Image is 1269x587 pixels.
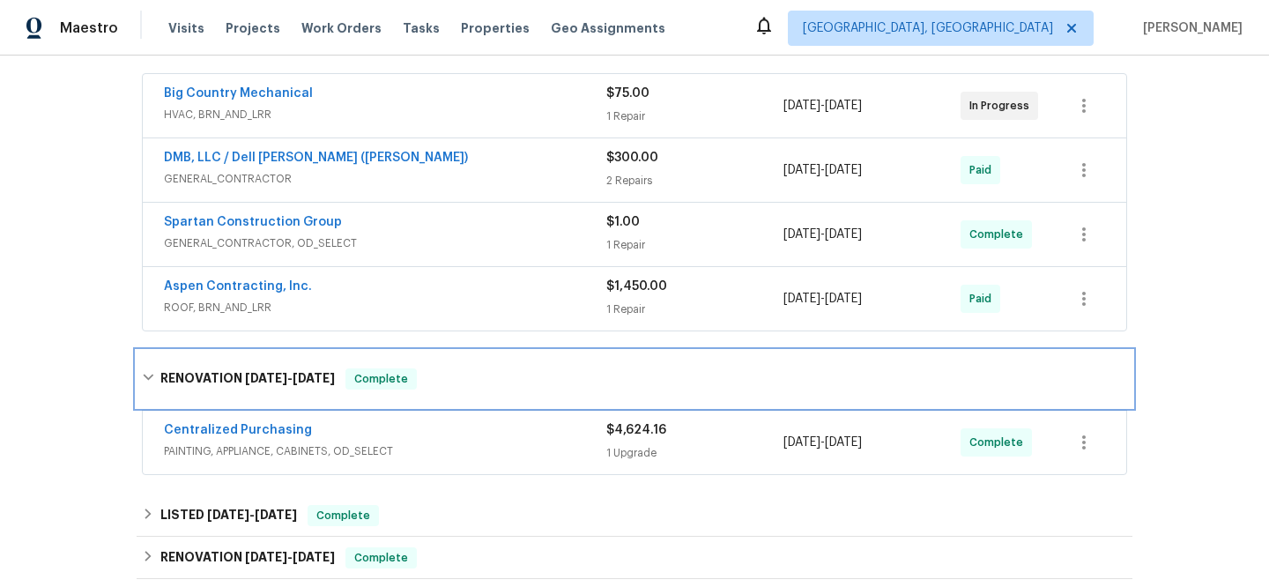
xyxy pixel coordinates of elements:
[309,507,377,524] span: Complete
[245,372,287,384] span: [DATE]
[803,19,1053,37] span: [GEOGRAPHIC_DATA], [GEOGRAPHIC_DATA]
[783,161,862,179] span: -
[164,216,342,228] a: Spartan Construction Group
[825,164,862,176] span: [DATE]
[164,106,606,123] span: HVAC, BRN_AND_LRR
[164,234,606,252] span: GENERAL_CONTRACTOR, OD_SELECT
[347,370,415,388] span: Complete
[164,299,606,316] span: ROOF, BRN_AND_LRR
[606,236,783,254] div: 1 Repair
[783,436,820,449] span: [DATE]
[825,293,862,305] span: [DATE]
[164,170,606,188] span: GENERAL_CONTRACTOR
[969,161,998,179] span: Paid
[164,280,312,293] a: Aspen Contracting, Inc.
[969,97,1036,115] span: In Progress
[60,19,118,37] span: Maestro
[301,19,382,37] span: Work Orders
[137,537,1132,579] div: RENOVATION [DATE]-[DATE]Complete
[606,216,640,228] span: $1.00
[403,22,440,34] span: Tasks
[255,509,297,521] span: [DATE]
[207,509,249,521] span: [DATE]
[461,19,530,37] span: Properties
[606,87,649,100] span: $75.00
[783,290,862,308] span: -
[606,152,658,164] span: $300.00
[164,87,313,100] a: Big Country Mechanical
[164,424,312,436] a: Centralized Purchasing
[606,172,783,189] div: 2 Repairs
[293,372,335,384] span: [DATE]
[1136,19,1243,37] span: [PERSON_NAME]
[160,505,297,526] h6: LISTED
[783,164,820,176] span: [DATE]
[160,547,335,568] h6: RENOVATION
[783,97,862,115] span: -
[245,551,335,563] span: -
[293,551,335,563] span: [DATE]
[606,108,783,125] div: 1 Repair
[969,290,998,308] span: Paid
[606,444,783,462] div: 1 Upgrade
[825,436,862,449] span: [DATE]
[551,19,665,37] span: Geo Assignments
[347,549,415,567] span: Complete
[825,228,862,241] span: [DATE]
[207,509,297,521] span: -
[783,100,820,112] span: [DATE]
[606,424,666,436] span: $4,624.16
[825,100,862,112] span: [DATE]
[783,434,862,451] span: -
[164,442,606,460] span: PAINTING, APPLIANCE, CABINETS, OD_SELECT
[245,551,287,563] span: [DATE]
[783,226,862,243] span: -
[606,301,783,318] div: 1 Repair
[969,226,1030,243] span: Complete
[160,368,335,390] h6: RENOVATION
[226,19,280,37] span: Projects
[245,372,335,384] span: -
[137,351,1132,407] div: RENOVATION [DATE]-[DATE]Complete
[168,19,204,37] span: Visits
[969,434,1030,451] span: Complete
[137,494,1132,537] div: LISTED [DATE]-[DATE]Complete
[783,228,820,241] span: [DATE]
[606,280,667,293] span: $1,450.00
[783,293,820,305] span: [DATE]
[164,152,468,164] a: DMB, LLC / Dell [PERSON_NAME] ([PERSON_NAME])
